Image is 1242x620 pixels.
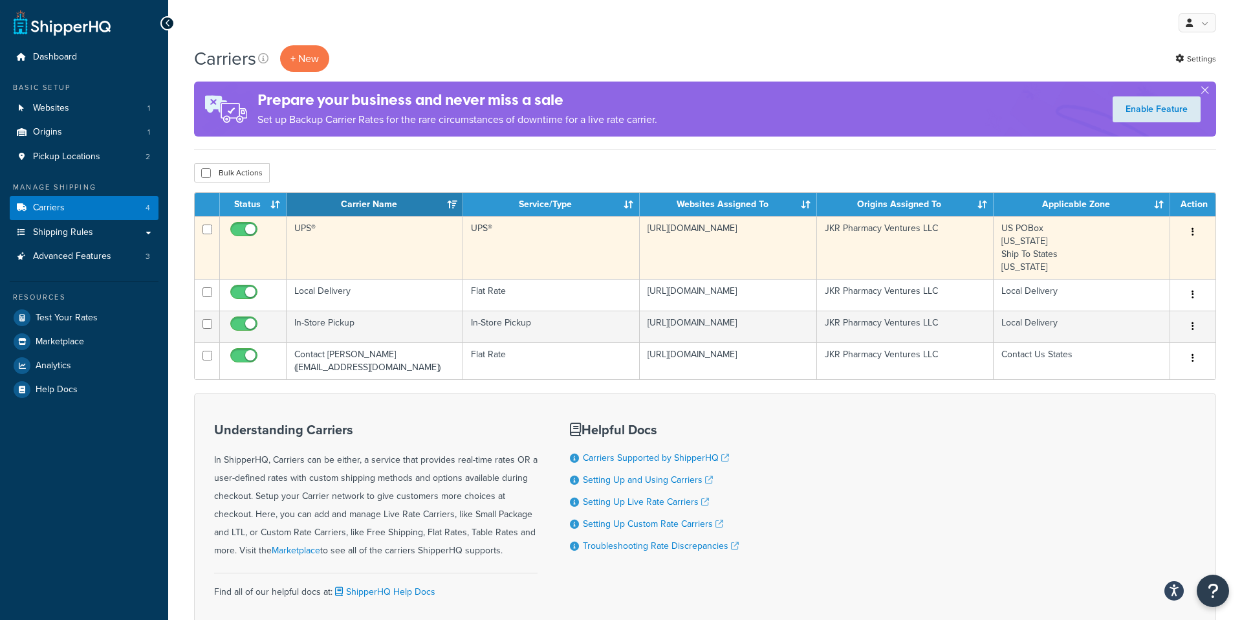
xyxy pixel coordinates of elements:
div: Manage Shipping [10,182,158,193]
div: Resources [10,292,158,303]
a: Troubleshooting Rate Discrepancies [583,539,739,553]
li: Pickup Locations [10,145,158,169]
td: Contact [PERSON_NAME] ([EMAIL_ADDRESS][DOMAIN_NAME]) [287,342,463,379]
h3: Understanding Carriers [214,423,538,437]
a: ShipperHQ Help Docs [332,585,435,599]
td: JKR Pharmacy Ventures LLC [817,311,994,342]
td: In-Store Pickup [287,311,463,342]
button: Bulk Actions [194,163,270,183]
span: 4 [146,203,150,214]
a: Settings [1175,50,1216,68]
img: ad-rules-rateshop-fe6ec290ccb7230408bd80ed9643f0289d75e0ffd9eb532fc0e269fcd187b520.png [194,82,257,137]
a: Shipping Rules [10,221,158,245]
td: Local Delivery [287,279,463,311]
span: Advanced Features [33,251,111,262]
span: 1 [147,127,150,138]
td: UPS® [463,216,640,279]
span: Test Your Rates [36,313,98,324]
button: + New [280,45,329,72]
th: Carrier Name: activate to sort column ascending [287,193,463,216]
td: US POBox [US_STATE] Ship To States [US_STATE] [994,216,1170,279]
a: Carriers Supported by ShipperHQ [583,451,729,465]
td: JKR Pharmacy Ventures LLC [817,216,994,279]
th: Websites Assigned To: activate to sort column ascending [640,193,817,216]
span: Pickup Locations [33,151,100,162]
span: Carriers [33,203,65,214]
a: Websites 1 [10,96,158,120]
a: Setting Up Live Rate Carriers [583,495,709,509]
td: Local Delivery [994,279,1170,311]
span: 2 [146,151,150,162]
span: Shipping Rules [33,227,93,238]
th: Status: activate to sort column ascending [220,193,287,216]
div: In ShipperHQ, Carriers can be either, a service that provides real-time rates OR a user-defined r... [214,423,538,560]
a: ShipperHQ Home [14,10,111,36]
td: Flat Rate [463,279,640,311]
td: [URL][DOMAIN_NAME] [640,279,817,311]
h1: Carriers [194,46,256,71]
span: 1 [147,103,150,114]
span: 3 [146,251,150,262]
td: Contact Us States [994,342,1170,379]
th: Action [1170,193,1215,216]
li: Carriers [10,196,158,220]
a: Pickup Locations 2 [10,145,158,169]
span: Help Docs [36,384,78,395]
p: Set up Backup Carrier Rates for the rare circumstances of downtime for a live rate carrier. [257,111,657,129]
td: In-Store Pickup [463,311,640,342]
span: Dashboard [33,52,77,63]
td: [URL][DOMAIN_NAME] [640,216,817,279]
td: Flat Rate [463,342,640,379]
li: Origins [10,120,158,144]
th: Origins Assigned To: activate to sort column ascending [817,193,994,216]
th: Applicable Zone: activate to sort column ascending [994,193,1170,216]
span: Websites [33,103,69,114]
span: Analytics [36,360,71,371]
a: Setting Up Custom Rate Carriers [583,517,723,531]
td: UPS® [287,216,463,279]
a: Test Your Rates [10,306,158,329]
h4: Prepare your business and never miss a sale [257,89,657,111]
span: Marketplace [36,337,84,348]
li: Advanced Features [10,245,158,269]
td: Local Delivery [994,311,1170,342]
a: Marketplace [10,330,158,353]
h3: Helpful Docs [570,423,739,437]
td: [URL][DOMAIN_NAME] [640,342,817,379]
a: Marketplace [272,544,320,557]
a: Advanced Features 3 [10,245,158,269]
span: Origins [33,127,62,138]
a: Enable Feature [1113,96,1201,122]
a: Analytics [10,354,158,377]
div: Basic Setup [10,82,158,93]
button: Open Resource Center [1197,575,1229,607]
a: Carriers 4 [10,196,158,220]
li: Websites [10,96,158,120]
a: Setting Up and Using Carriers [583,473,713,487]
a: Origins 1 [10,120,158,144]
a: Dashboard [10,45,158,69]
td: JKR Pharmacy Ventures LLC [817,279,994,311]
div: Find all of our helpful docs at: [214,573,538,601]
td: [URL][DOMAIN_NAME] [640,311,817,342]
th: Service/Type: activate to sort column ascending [463,193,640,216]
td: JKR Pharmacy Ventures LLC [817,342,994,379]
a: Help Docs [10,378,158,401]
